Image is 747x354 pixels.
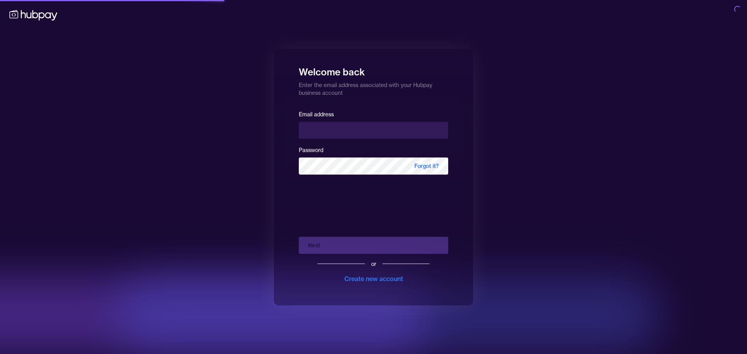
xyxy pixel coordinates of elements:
[371,260,376,268] div: or
[299,111,334,118] label: Email address
[299,61,448,78] h1: Welcome back
[299,146,323,153] label: Password
[405,157,448,174] span: Forgot it?
[344,274,403,283] div: Create new account
[299,78,448,97] p: Enter the email address associated with your Hubpay business account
